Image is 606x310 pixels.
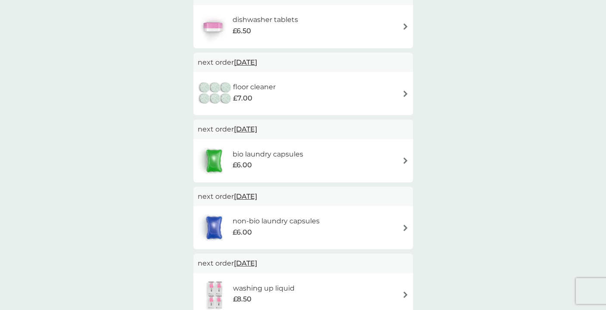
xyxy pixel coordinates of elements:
[198,191,409,202] p: next order
[402,23,409,30] img: arrow right
[198,146,230,176] img: bio laundry capsules
[402,291,409,298] img: arrow right
[198,258,409,269] p: next order
[233,294,252,305] span: £8.50
[234,54,257,71] span: [DATE]
[233,25,251,37] span: £6.50
[233,14,298,25] h6: dishwasher tablets
[198,78,233,109] img: floor cleaner
[233,216,320,227] h6: non-bio laundry capsules
[233,283,295,294] h6: washing up liquid
[198,280,233,310] img: washing up liquid
[234,255,257,272] span: [DATE]
[233,81,276,93] h6: floor cleaner
[233,149,303,160] h6: bio laundry capsules
[233,227,252,238] span: £6.00
[234,121,257,138] span: [DATE]
[198,12,228,42] img: dishwasher tablets
[234,188,257,205] span: [DATE]
[233,93,252,104] span: £7.00
[402,157,409,164] img: arrow right
[198,57,409,68] p: next order
[198,124,409,135] p: next order
[233,160,252,171] span: £6.00
[198,213,230,243] img: non-bio laundry capsules
[402,91,409,97] img: arrow right
[402,225,409,231] img: arrow right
